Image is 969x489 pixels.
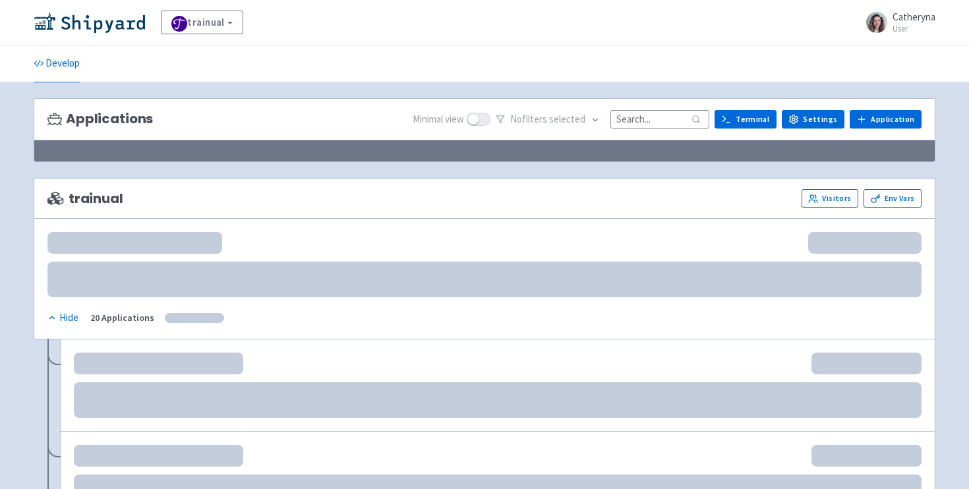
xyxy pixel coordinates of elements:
[47,191,123,206] span: trainual
[161,11,243,34] a: trainual
[510,112,585,127] span: No filter s
[864,189,922,208] a: Env Vars
[610,110,709,128] input: Search...
[893,11,935,23] span: Catheryna
[858,12,935,33] a: Catheryna User
[549,113,585,125] span: selected
[47,310,80,326] button: Hide
[715,110,777,129] a: Terminal
[782,110,844,129] a: Settings
[47,310,78,326] div: Hide
[802,189,858,208] a: Visitors
[413,112,464,127] span: Minimal view
[850,110,922,129] a: Application
[34,12,145,33] img: Shipyard logo
[34,45,80,82] a: Develop
[90,310,154,326] div: 20 Applications
[893,24,935,33] small: User
[47,111,153,127] h3: Applications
